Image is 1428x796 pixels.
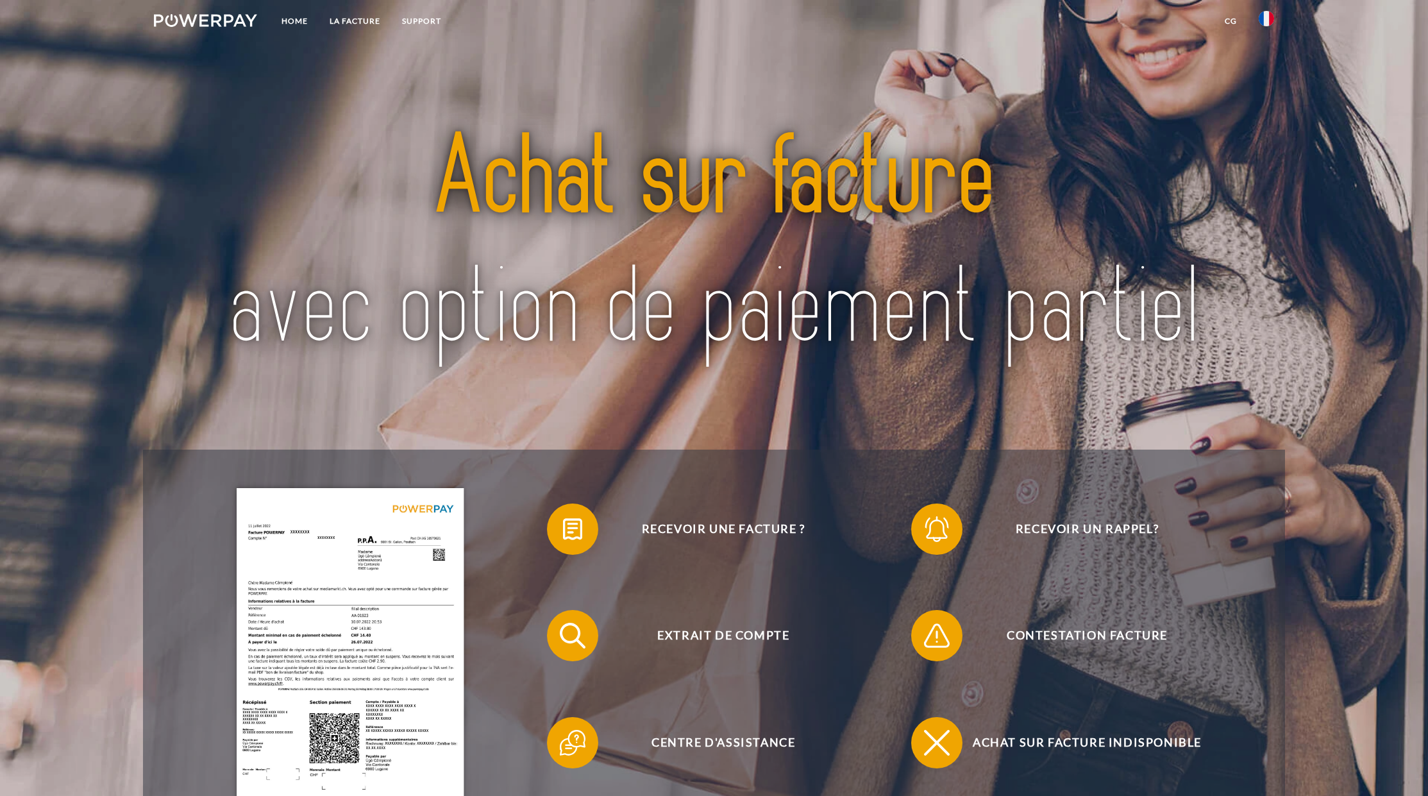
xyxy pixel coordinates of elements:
[566,717,880,768] span: Centre d'assistance
[557,513,589,545] img: qb_bill.svg
[930,504,1244,555] span: Recevoir un rappel?
[1259,11,1274,26] img: fr
[391,10,452,33] a: Support
[547,717,880,768] button: Centre d'assistance
[566,610,880,661] span: Extrait de compte
[921,513,953,545] img: qb_bell.svg
[557,727,589,759] img: qb_help.svg
[921,727,953,759] img: qb_close.svg
[930,717,1244,768] span: Achat sur facture indisponible
[154,14,257,27] img: logo-powerpay-white.svg
[209,80,1219,409] img: title-powerpay_fr.svg
[547,610,880,661] button: Extrait de compte
[911,504,1245,555] button: Recevoir un rappel?
[911,717,1245,768] button: Achat sur facture indisponible
[319,10,391,33] a: LA FACTURE
[557,620,589,652] img: qb_search.svg
[911,610,1245,661] button: Contestation Facture
[566,504,880,555] span: Recevoir une facture ?
[930,610,1244,661] span: Contestation Facture
[1214,10,1248,33] a: CG
[547,504,880,555] button: Recevoir une facture ?
[271,10,319,33] a: Home
[921,620,953,652] img: qb_warning.svg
